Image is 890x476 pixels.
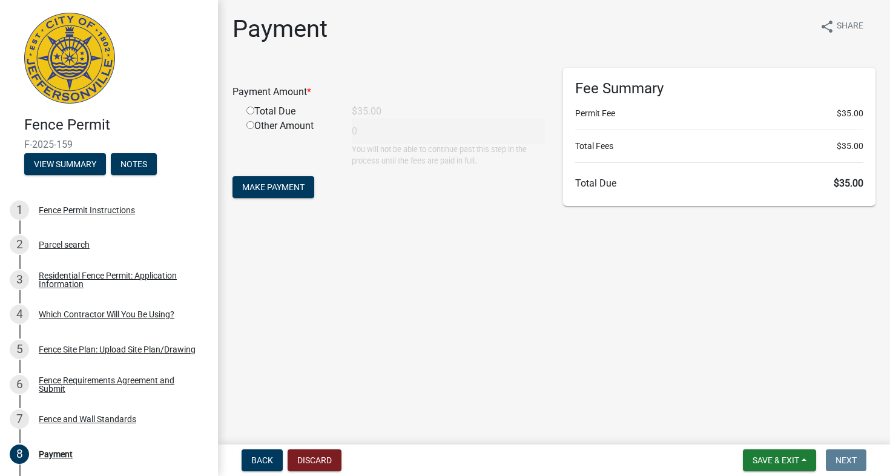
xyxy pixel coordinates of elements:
[10,375,29,394] div: 6
[111,160,157,170] wm-modal-confirm: Notes
[575,80,863,98] h6: Fee Summary
[24,139,194,150] span: F-2025-159
[232,176,314,198] button: Make Payment
[39,415,136,423] div: Fence and Wall Standards
[237,119,343,167] div: Other Amount
[39,206,135,214] div: Fence Permit Instructions
[836,455,857,465] span: Next
[24,116,208,134] h4: Fence Permit
[237,104,343,119] div: Total Due
[232,15,328,44] h1: Payment
[826,449,866,471] button: Next
[39,345,196,354] div: Fence Site Plan: Upload Site Plan/Drawing
[753,455,799,465] span: Save & Exit
[837,107,863,120] span: $35.00
[24,160,106,170] wm-modal-confirm: Summary
[39,240,90,249] div: Parcel search
[251,455,273,465] span: Back
[743,449,816,471] button: Save & Exit
[10,445,29,464] div: 8
[242,449,283,471] button: Back
[111,153,157,175] button: Notes
[837,140,863,153] span: $35.00
[39,310,174,319] div: Which Contractor Will You Be Using?
[10,305,29,324] div: 4
[39,450,73,458] div: Payment
[820,19,834,34] i: share
[10,270,29,289] div: 3
[575,107,863,120] li: Permit Fee
[24,153,106,175] button: View Summary
[10,340,29,359] div: 5
[575,140,863,153] li: Total Fees
[39,271,199,288] div: Residential Fence Permit: Application Information
[39,376,199,393] div: Fence Requirements Agreement and Submit
[834,177,863,189] span: $35.00
[10,409,29,429] div: 7
[223,85,554,99] div: Payment Amount
[575,177,863,189] h6: Total Due
[10,200,29,220] div: 1
[810,15,873,38] button: shareShare
[10,235,29,254] div: 2
[24,13,115,104] img: City of Jeffersonville, Indiana
[288,449,341,471] button: Discard
[837,19,863,34] span: Share
[242,182,305,192] span: Make Payment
